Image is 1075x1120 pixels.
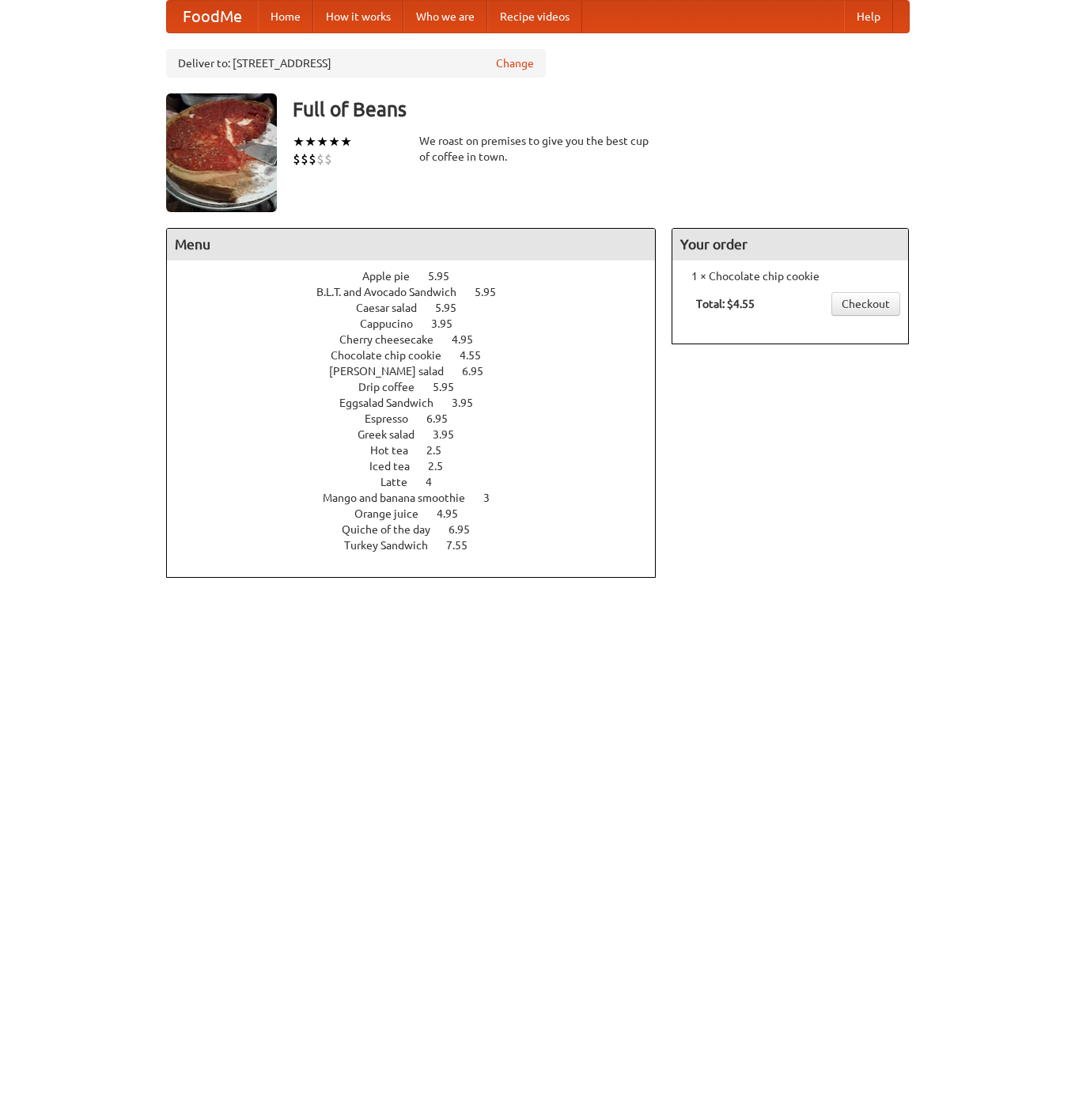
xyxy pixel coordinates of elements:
[435,302,472,314] span: 5.95
[452,397,489,409] span: 3.95
[328,133,340,150] li: ★
[316,150,324,168] li: $
[426,444,457,457] span: 2.5
[344,539,444,552] span: Turkey Sandwich
[293,93,910,125] h3: Full of Beans
[462,365,499,378] span: 6.95
[339,397,449,409] span: Eggsalad Sandwich
[344,539,497,552] a: Turkey Sandwich 7.55
[369,460,426,473] span: Iced tea
[680,268,900,284] li: 1 × Chocolate chip cookie
[496,55,534,71] a: Change
[696,298,755,310] b: Total: $4.55
[446,539,483,552] span: 7.55
[316,286,525,298] a: B.L.T. and Avocado Sandwich 5.95
[167,229,656,260] h4: Menu
[831,292,900,316] a: Checkout
[313,1,403,32] a: How it works
[340,133,352,150] li: ★
[437,507,474,520] span: 4.95
[316,133,328,150] li: ★
[460,349,497,362] span: 4.55
[301,150,308,168] li: $
[308,150,316,168] li: $
[358,381,483,393] a: Drip coffee 5.95
[452,333,489,346] span: 4.95
[342,523,446,536] span: Quiche of the day
[354,507,487,520] a: Orange juice 4.95
[370,444,471,457] a: Hot tea 2.5
[293,150,301,168] li: $
[329,365,513,378] a: [PERSON_NAME] salad 6.95
[487,1,582,32] a: Recipe videos
[428,460,459,473] span: 2.5
[329,365,460,378] span: [PERSON_NAME] salad
[365,412,477,425] a: Espresso 6.95
[324,150,332,168] li: $
[166,49,546,78] div: Deliver to: [STREET_ADDRESS]
[483,492,505,504] span: 3
[380,476,461,488] a: Latte 4
[360,317,482,330] a: Cappucino 3.95
[362,270,426,283] span: Apple pie
[167,1,258,32] a: FoodMe
[365,412,424,425] span: Espresso
[316,286,472,298] span: B.L.T. and Avocado Sandwich
[426,476,448,488] span: 4
[403,1,487,32] a: Who we are
[426,412,464,425] span: 6.95
[358,428,483,441] a: Greek salad 3.95
[419,133,657,165] div: We roast on premises to give you the best cup of coffee in town.
[428,270,465,283] span: 5.95
[356,302,486,314] a: Caesar salad 5.95
[339,397,502,409] a: Eggsalad Sandwich 3.95
[672,229,908,260] h4: Your order
[258,1,313,32] a: Home
[356,302,433,314] span: Caesar salad
[166,93,277,212] img: angular.jpg
[369,460,472,473] a: Iced tea 2.5
[339,333,449,346] span: Cherry cheesecake
[433,381,470,393] span: 5.95
[433,428,470,441] span: 3.95
[380,476,423,488] span: Latte
[293,133,305,150] li: ★
[431,317,468,330] span: 3.95
[370,444,424,457] span: Hot tea
[342,523,499,536] a: Quiche of the day 6.95
[360,317,429,330] span: Cappucino
[323,492,519,504] a: Mango and banana smoothie 3
[358,381,430,393] span: Drip coffee
[844,1,893,32] a: Help
[354,507,434,520] span: Orange juice
[331,349,510,362] a: Chocolate chip cookie 4.55
[331,349,457,362] span: Chocolate chip cookie
[358,428,430,441] span: Greek salad
[362,270,479,283] a: Apple pie 5.95
[305,133,316,150] li: ★
[323,492,481,504] span: Mango and banana smoothie
[475,286,512,298] span: 5.95
[339,333,502,346] a: Cherry cheesecake 4.95
[449,523,486,536] span: 6.95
